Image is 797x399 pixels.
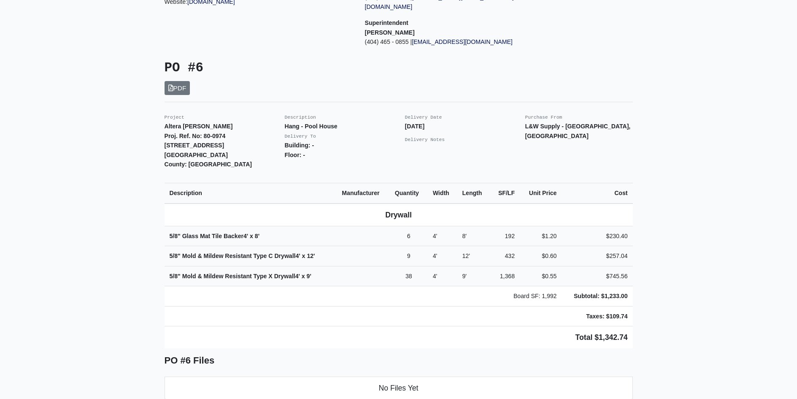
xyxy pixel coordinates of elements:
[457,183,490,203] th: Length
[490,246,520,266] td: 432
[405,123,425,130] strong: [DATE]
[302,273,305,280] span: x
[170,273,311,280] strong: 5/8" Mold & Mildew Resistant Type X Drywall
[405,115,442,120] small: Delivery Date
[165,183,337,203] th: Description
[285,123,338,130] strong: Hang - Pool House
[165,152,228,158] strong: [GEOGRAPHIC_DATA]
[165,81,190,95] a: PDF
[562,266,632,286] td: $745.56
[390,246,428,266] td: 9
[165,60,392,76] h3: PO #6
[562,306,632,326] td: Taxes: $109.74
[490,226,520,246] td: 192
[433,252,438,259] span: 4'
[428,183,457,203] th: Width
[243,233,248,239] span: 4'
[255,233,259,239] span: 8'
[165,355,633,366] h5: PO #6 Files
[412,38,513,45] a: [EMAIL_ADDRESS][DOMAIN_NAME]
[250,233,253,239] span: x
[462,233,467,239] span: 8'
[296,252,300,259] span: 4'
[285,115,316,120] small: Description
[390,226,428,246] td: 6
[285,142,314,149] strong: Building: -
[562,183,632,203] th: Cost
[365,29,415,36] strong: [PERSON_NAME]
[165,161,252,168] strong: County: [GEOGRAPHIC_DATA]
[490,183,520,203] th: SF/LF
[165,142,224,149] strong: [STREET_ADDRESS]
[520,266,562,286] td: $0.55
[562,246,632,266] td: $257.04
[520,226,562,246] td: $1.20
[562,286,632,307] td: Subtotal: $1,233.00
[562,226,632,246] td: $230.40
[520,183,562,203] th: Unit Price
[433,233,438,239] span: 4'
[490,266,520,286] td: 1,368
[302,252,305,259] span: x
[170,233,260,239] strong: 5/8" Glass Mat Tile Backer
[165,133,226,139] strong: Proj. Ref. No: 80-0974
[337,183,389,203] th: Manufacturer
[365,37,553,47] p: (404) 465 - 0855 |
[165,326,633,349] td: Total $1,342.74
[307,273,311,280] span: 9'
[525,115,562,120] small: Purchase From
[462,273,467,280] span: 9'
[285,134,316,139] small: Delivery To
[295,273,300,280] span: 4'
[520,246,562,266] td: $0.60
[170,252,315,259] strong: 5/8" Mold & Mildew Resistant Type C Drywall
[307,252,315,259] span: 12'
[165,123,233,130] strong: Altera [PERSON_NAME]
[385,211,412,219] b: Drywall
[462,252,470,259] span: 12'
[390,183,428,203] th: Quantity
[390,266,428,286] td: 38
[525,122,633,141] p: L&W Supply - [GEOGRAPHIC_DATA], [GEOGRAPHIC_DATA]
[285,152,305,158] strong: Floor: -
[433,273,438,280] span: 4'
[165,115,184,120] small: Project
[513,293,557,299] span: Board SF: 1,992
[405,137,445,142] small: Delivery Notes
[365,19,408,26] span: Superintendent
